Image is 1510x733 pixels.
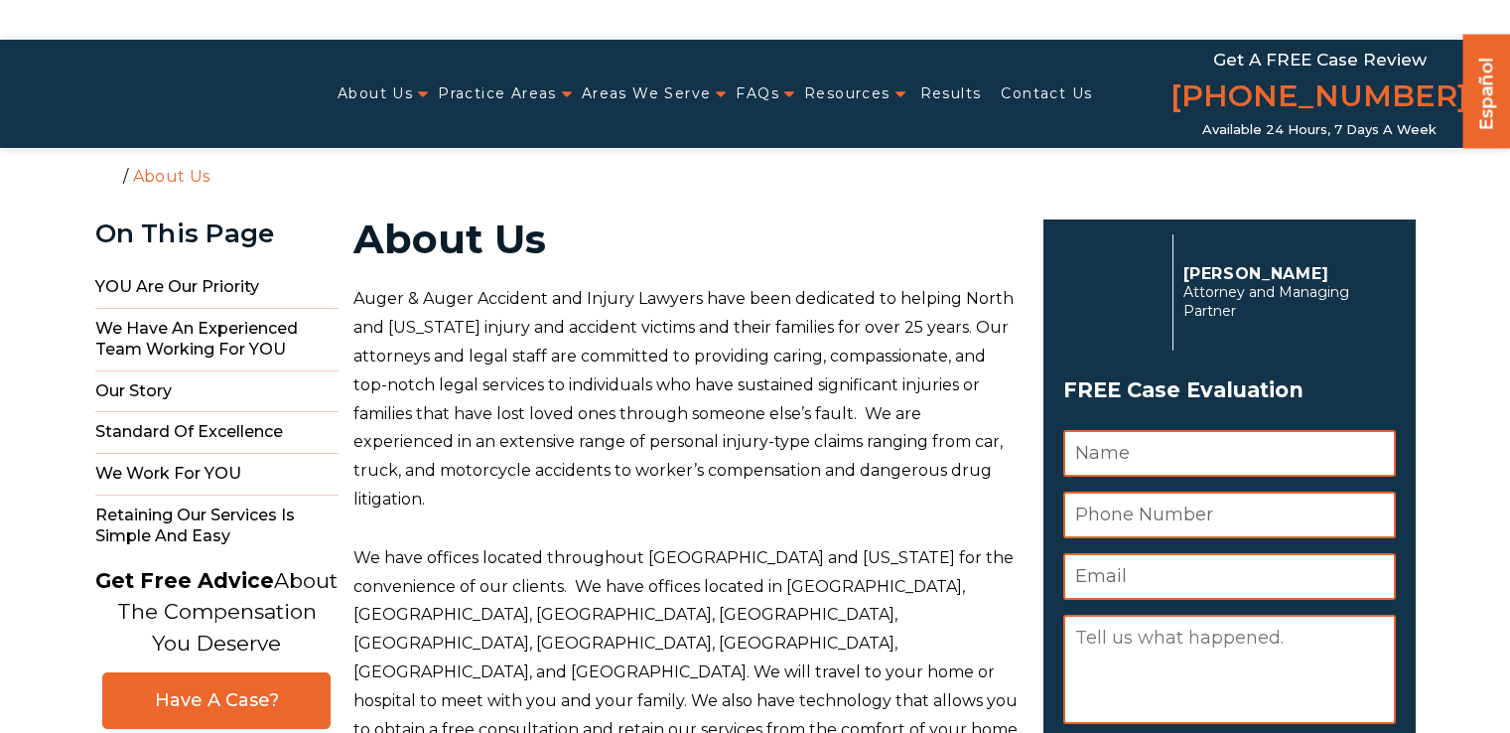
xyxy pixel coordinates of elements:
[1170,74,1468,122] a: [PHONE_NUMBER]
[128,167,214,186] li: About Us
[1063,492,1396,538] input: Phone Number
[100,166,118,184] a: Home
[95,496,339,557] span: Retaining Our Services Is Simple and Easy
[1063,553,1396,600] input: Email
[1063,371,1396,409] span: FREE Case Evaluation
[353,220,1020,259] h1: About Us
[1183,264,1385,283] p: [PERSON_NAME]
[95,568,274,593] strong: Get Free Advice
[123,689,310,712] span: Have A Case?
[1471,39,1503,143] a: Español
[1001,73,1092,114] a: Contact Us
[95,309,339,371] span: We Have An Experienced Team Working For YOU
[920,73,982,114] a: Results
[1213,50,1427,70] span: Get a FREE Case Review
[1063,242,1163,342] img: Herbert Auger
[95,412,339,454] span: Standard of Excellence
[582,73,712,114] a: Areas We Serve
[102,672,331,729] a: Have A Case?
[438,73,557,114] a: Practice Areas
[12,74,260,112] img: Auger & Auger Accident and Injury Lawyers Logo
[95,220,339,248] div: On This Page
[804,73,891,114] a: Resources
[353,289,1014,509] span: Auger & Auger Accident and Injury Lawyers have been dedicated to helping North and [US_STATE] inj...
[736,73,779,114] a: FAQs
[1202,122,1437,138] span: Available 24 Hours, 7 Days a Week
[95,565,338,660] p: About The Compensation You Deserve
[1063,430,1396,477] input: Name
[95,454,339,496] span: We Work For YOU
[95,267,339,309] span: YOU Are Our Priority
[95,371,339,413] span: Our Story
[338,73,413,114] a: About Us
[1183,283,1385,321] span: Attorney and Managing Partner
